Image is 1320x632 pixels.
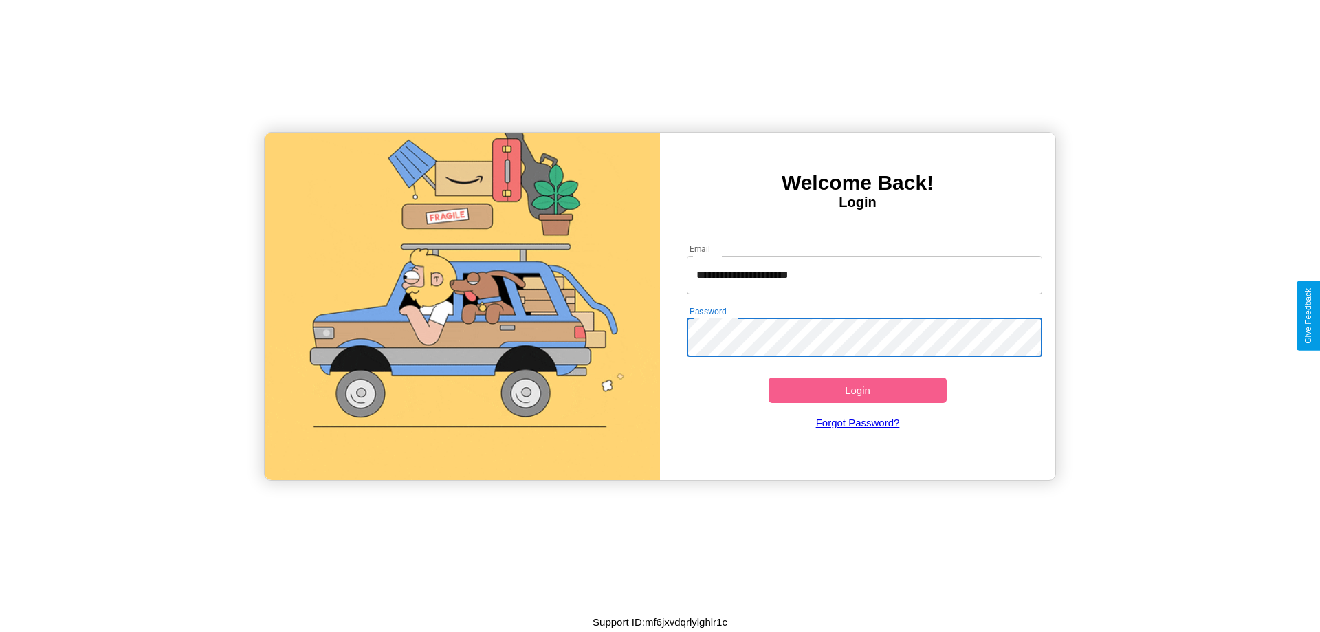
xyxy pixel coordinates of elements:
[769,378,947,403] button: Login
[690,305,726,317] label: Password
[680,403,1036,442] a: Forgot Password?
[593,613,727,631] p: Support ID: mf6jxvdqrlylghlr1c
[690,243,711,254] label: Email
[660,195,1055,210] h4: Login
[265,133,660,480] img: gif
[660,171,1055,195] h3: Welcome Back!
[1303,288,1313,344] div: Give Feedback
